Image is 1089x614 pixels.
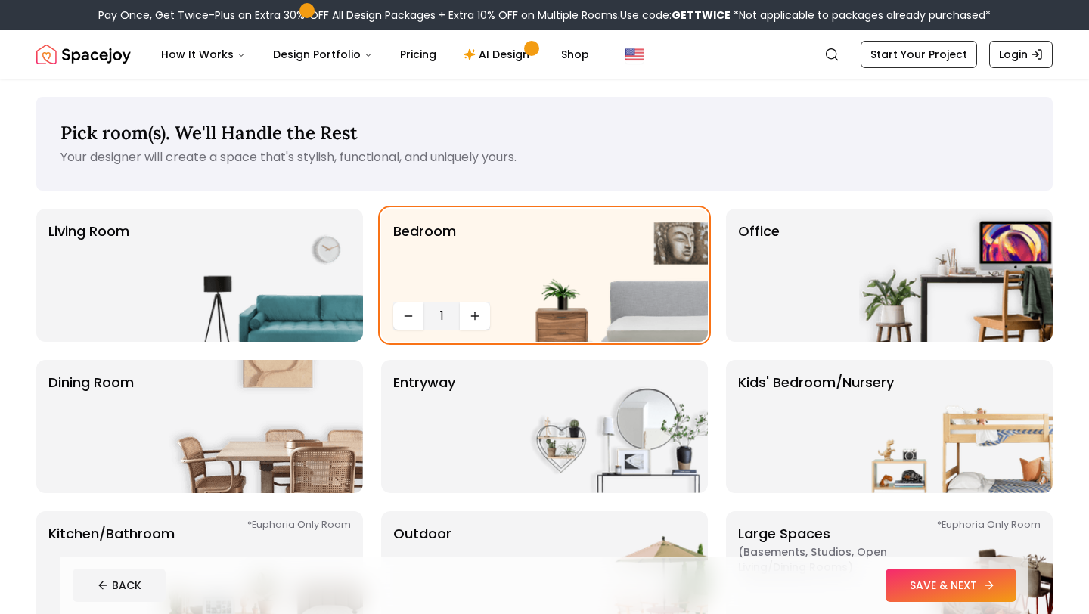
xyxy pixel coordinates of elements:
button: Design Portfolio [261,39,385,70]
p: entryway [393,372,455,481]
button: SAVE & NEXT [886,569,1016,602]
a: Spacejoy [36,39,131,70]
span: Use code: [620,8,731,23]
img: Bedroom [514,209,708,342]
a: AI Design [451,39,546,70]
span: *Not applicable to packages already purchased* [731,8,991,23]
p: Living Room [48,221,129,330]
p: Dining Room [48,372,134,481]
img: Spacejoy Logo [36,39,131,70]
p: Bedroom [393,221,456,296]
p: Your designer will create a space that's stylish, functional, and uniquely yours. [60,148,1028,166]
nav: Global [36,30,1053,79]
nav: Main [149,39,601,70]
img: entryway [514,360,708,493]
a: Start Your Project [861,41,977,68]
a: Pricing [388,39,448,70]
div: Pay Once, Get Twice-Plus an Extra 30% OFF All Design Packages + Extra 10% OFF on Multiple Rooms. [98,8,991,23]
img: Office [859,209,1053,342]
img: United States [625,45,644,64]
a: Shop [549,39,601,70]
button: Decrease quantity [393,302,423,330]
p: Kids' Bedroom/Nursery [738,372,894,481]
img: Dining Room [169,360,363,493]
a: Login [989,41,1053,68]
span: Pick room(s). We'll Handle the Rest [60,121,358,144]
p: Office [738,221,780,330]
button: Increase quantity [460,302,490,330]
button: How It Works [149,39,258,70]
b: GETTWICE [672,8,731,23]
img: Living Room [169,209,363,342]
button: BACK [73,569,166,602]
span: 1 [430,307,454,325]
img: Kids' Bedroom/Nursery [859,360,1053,493]
span: ( Basements, Studios, Open living/dining rooms ) [738,544,927,575]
